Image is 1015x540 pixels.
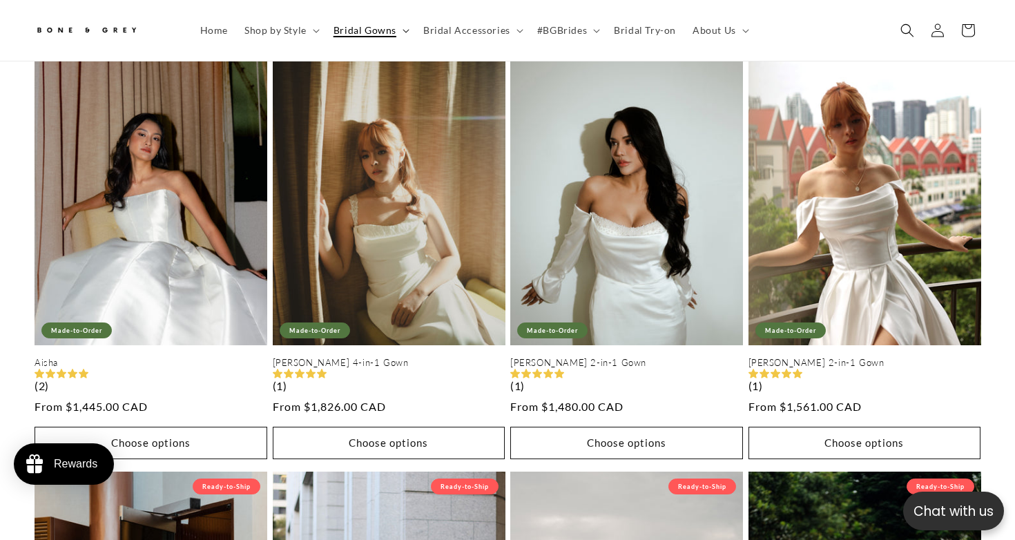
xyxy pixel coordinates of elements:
a: [PERSON_NAME] 2-in-1 Gown [510,357,743,369]
span: Bridal Try-on [614,24,676,37]
summary: #BGBrides [529,16,606,45]
a: Home [192,16,236,45]
summary: Bridal Gowns [325,16,415,45]
span: #BGBrides [537,24,587,37]
a: [PERSON_NAME] 4-in-1 Gown [273,357,505,369]
span: About Us [693,24,736,37]
span: Bridal Accessories [423,24,510,37]
summary: About Us [684,16,755,45]
a: Aisha [35,357,267,369]
button: Choose options [510,427,743,459]
button: Choose options [273,427,505,459]
summary: Search [892,15,922,46]
p: Chat with us [903,501,1004,521]
button: Choose options [35,427,267,459]
div: Rewards [54,458,97,470]
summary: Bridal Accessories [415,16,529,45]
a: Bone and Grey Bridal [30,14,178,47]
span: Bridal Gowns [333,24,396,37]
a: Bridal Try-on [606,16,684,45]
span: Home [200,24,228,37]
button: Open chatbox [903,492,1004,530]
button: Choose options [748,427,981,459]
summary: Shop by Style [236,16,325,45]
a: [PERSON_NAME] 2-in-1 Gown [748,357,981,369]
img: Bone and Grey Bridal [35,19,138,42]
span: Shop by Style [244,24,307,37]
